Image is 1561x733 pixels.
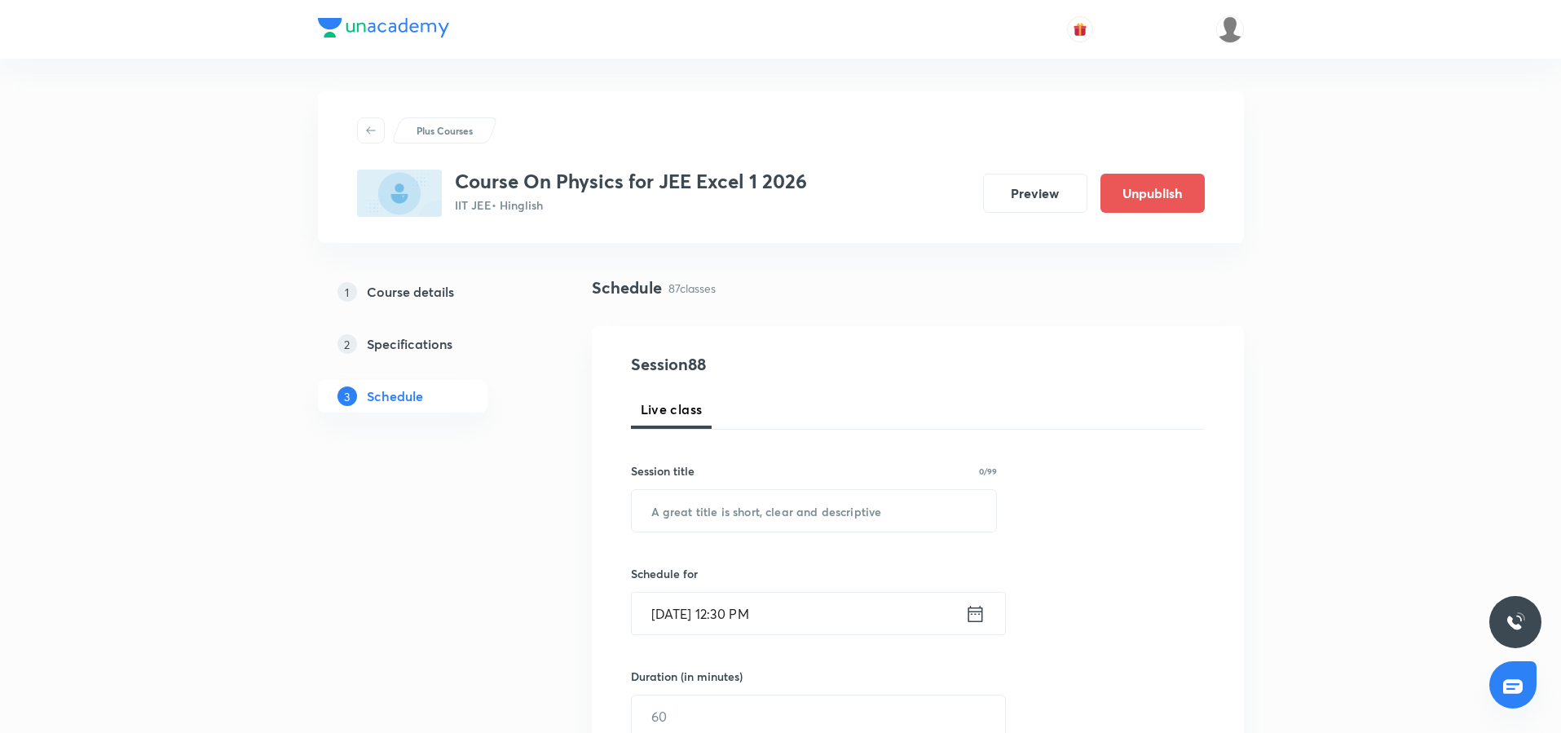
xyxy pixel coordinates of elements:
[318,18,449,38] img: Company Logo
[631,462,695,479] h6: Session title
[357,170,442,217] img: F22405FA-49DB-4670-B503-77C6D41D9132_plus.png
[1506,612,1525,632] img: ttu
[1100,174,1205,213] button: Unpublish
[979,467,997,475] p: 0/99
[631,565,998,582] h6: Schedule for
[1216,15,1244,43] img: Huzaiff
[592,276,662,300] h4: Schedule
[1067,16,1093,42] button: avatar
[417,123,473,138] p: Plus Courses
[318,18,449,42] a: Company Logo
[641,400,703,419] span: Live class
[455,196,807,214] p: IIT JEE • Hinglish
[631,668,743,685] h6: Duration (in minutes)
[367,282,454,302] h5: Course details
[318,328,540,360] a: 2Specifications
[367,334,452,354] h5: Specifications
[632,490,997,532] input: A great title is short, clear and descriptive
[367,386,423,406] h5: Schedule
[337,386,357,406] p: 3
[668,280,716,297] p: 87 classes
[1073,22,1087,37] img: avatar
[983,174,1087,213] button: Preview
[337,282,357,302] p: 1
[337,334,357,354] p: 2
[455,170,807,193] h3: Course On Physics for JEE Excel 1 2026
[318,276,540,308] a: 1Course details
[631,352,928,377] h4: Session 88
